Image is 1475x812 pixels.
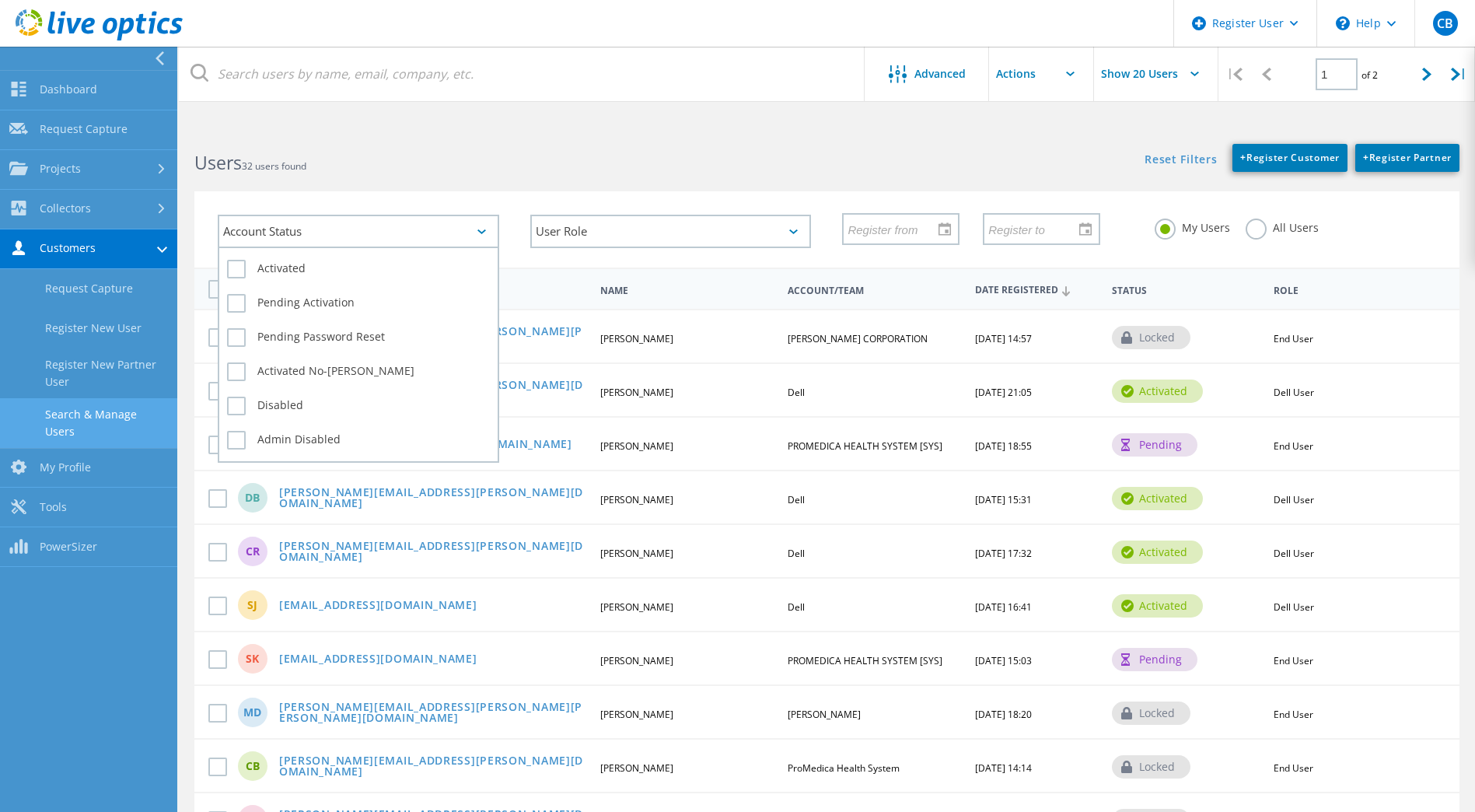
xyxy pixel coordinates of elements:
label: My Users [1155,219,1230,233]
span: Dell User [1274,386,1314,399]
span: [PERSON_NAME] [600,332,673,345]
span: [PERSON_NAME] CORPORATION [788,332,928,345]
span: [DATE] 14:57 [975,332,1032,345]
span: Register Customer [1240,151,1340,164]
div: activated [1112,594,1203,618]
a: Reset Filters [1145,154,1217,167]
span: End User [1274,654,1313,667]
span: Register Partner [1363,151,1452,164]
span: Dell User [1274,493,1314,506]
span: Account/Team [788,286,962,296]
div: locked [1112,702,1190,725]
span: Name [600,286,774,296]
span: [DATE] 16:41 [975,600,1032,614]
span: [PERSON_NAME] [600,547,673,560]
span: CR [246,546,260,557]
span: [DATE] 21:05 [975,386,1032,399]
div: activated [1112,380,1203,403]
b: Users [194,150,242,175]
b: + [1240,151,1246,164]
a: [PERSON_NAME][EMAIL_ADDRESS][PERSON_NAME][DOMAIN_NAME] [279,541,587,565]
a: [PERSON_NAME][EMAIL_ADDRESS][PERSON_NAME][DOMAIN_NAME] [279,755,587,779]
a: +Register Partner [1355,144,1459,172]
div: pending [1112,433,1197,457]
a: [EMAIL_ADDRESS][DOMAIN_NAME] [279,600,477,613]
div: | [1218,47,1250,102]
span: End User [1274,332,1313,345]
span: CB [1437,17,1453,30]
div: locked [1112,326,1190,349]
span: [DATE] 17:32 [975,547,1032,560]
label: Activated [227,260,490,278]
span: 32 users found [242,159,306,173]
span: [PERSON_NAME] [600,708,673,721]
input: Search users by name, email, company, etc. [179,47,865,101]
span: [PERSON_NAME] [600,761,673,775]
span: Dell [788,493,805,506]
span: [DATE] 18:20 [975,708,1032,721]
label: Disabled [227,397,490,415]
span: [PERSON_NAME] [600,600,673,614]
input: Register to [984,214,1088,243]
span: [DATE] 15:03 [975,654,1032,667]
div: locked [1112,755,1190,779]
span: End User [1274,761,1313,775]
a: [PERSON_NAME][EMAIL_ADDRESS][PERSON_NAME][DOMAIN_NAME] [279,487,587,511]
span: ProMedica Health System [788,761,900,775]
span: [PERSON_NAME] [600,439,673,453]
a: Live Optics Dashboard [16,33,183,44]
svg: \n [1336,16,1350,30]
span: [PERSON_NAME] [600,493,673,506]
span: SJ [247,600,257,611]
div: User Role [530,215,812,248]
div: activated [1112,487,1203,510]
span: [DATE] 18:55 [975,439,1032,453]
span: Dell User [1274,547,1314,560]
div: Account Status [218,215,499,248]
div: activated [1112,541,1203,564]
label: Pending Password Reset [227,328,490,347]
span: [PERSON_NAME] [600,654,673,667]
span: MD [243,707,261,718]
span: [DATE] 14:14 [975,761,1032,775]
a: [EMAIL_ADDRESS][DOMAIN_NAME] [279,653,477,667]
span: Dell [788,600,805,614]
span: PROMEDICA HEALTH SYSTEM [SYS] [788,654,942,667]
span: Status [1112,286,1261,296]
label: Pending Activation [227,294,490,313]
span: Dell [788,547,805,560]
b: + [1363,151,1369,164]
span: [DATE] 15:31 [975,493,1032,506]
span: [PERSON_NAME] [788,708,861,721]
input: Register from [844,214,947,243]
span: Role [1274,286,1435,296]
span: End User [1274,708,1313,721]
label: All Users [1246,219,1319,233]
span: Date Registered [975,285,1099,296]
div: | [1443,47,1475,102]
span: Dell [788,386,805,399]
span: PROMEDICA HEALTH SYSTEM [SYS] [788,439,942,453]
span: DB [245,492,260,503]
span: End User [1274,439,1313,453]
span: Dell User [1274,600,1314,614]
label: Activated No-[PERSON_NAME] [227,362,490,381]
span: Advanced [914,68,966,79]
span: of 2 [1361,68,1378,82]
span: CB [246,761,260,772]
div: pending [1112,648,1197,671]
a: +Register Customer [1232,144,1347,172]
a: [PERSON_NAME][EMAIL_ADDRESS][PERSON_NAME][PERSON_NAME][DOMAIN_NAME] [279,702,587,726]
span: SK [246,653,259,664]
span: [PERSON_NAME] [600,386,673,399]
label: Admin Disabled [227,431,490,450]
